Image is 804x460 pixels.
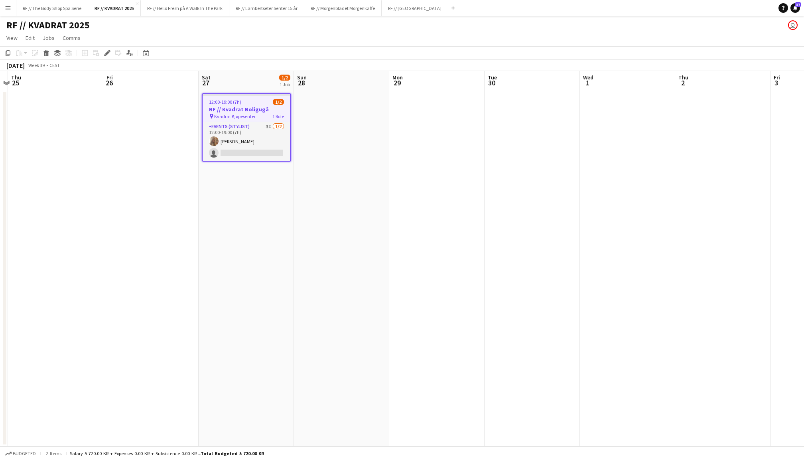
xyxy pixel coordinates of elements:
span: 27 [201,78,211,87]
app-job-card: 12:00-19:00 (7h)1/2RF // Kvadrat Boligugå Kvadrat Kjøpesenter1 RoleEvents (Stylist)3I1/212:00-19:... [202,93,291,162]
app-user-avatar: Marit Holvik [788,20,798,30]
button: RF // Hello Fresh på A Walk In The Park [141,0,229,16]
h1: RF // KVADRAT 2025 [6,19,90,31]
span: 1 Role [272,113,284,119]
span: Comms [63,34,81,41]
span: Fri [106,74,113,81]
span: Kvadrat Kjøpesenter [214,113,256,119]
a: View [3,33,21,43]
h3: RF // Kvadrat Boligugå [203,106,290,113]
app-card-role: Events (Stylist)3I1/212:00-19:00 (7h)[PERSON_NAME] [203,122,290,161]
a: Comms [59,33,84,43]
span: Total Budgeted 5 720.00 KR [201,450,264,456]
a: Jobs [39,33,58,43]
span: 25 [10,78,21,87]
div: CEST [49,62,60,68]
button: RF // [GEOGRAPHIC_DATA] [382,0,448,16]
span: 2 [677,78,688,87]
span: Budgeted [13,451,36,456]
span: 28 [296,78,307,87]
span: Mon [392,74,403,81]
div: 1 Job [280,81,290,87]
span: 29 [391,78,403,87]
button: RF // The Body Shop Spa Serie [16,0,88,16]
span: 30 [487,78,497,87]
span: 12:00-19:00 (7h) [209,99,241,105]
span: View [6,34,18,41]
span: Jobs [43,34,55,41]
a: Edit [22,33,38,43]
span: Tue [488,74,497,81]
span: Sun [297,74,307,81]
span: Sat [202,74,211,81]
span: Thu [678,74,688,81]
span: 26 [105,78,113,87]
div: Salary 5 720.00 KR + Expenses 0.00 KR + Subsistence 0.00 KR = [70,450,264,456]
span: 3 [772,78,780,87]
button: RF // Morgenbladet Morgenkaffe [304,0,382,16]
span: 2 items [44,450,63,456]
span: Wed [583,74,593,81]
span: 1/2 [273,99,284,105]
div: [DATE] [6,61,25,69]
span: 1/2 [279,75,290,81]
span: Fri [774,74,780,81]
a: 37 [790,3,800,13]
button: RF // Lambertseter Senter 15 år [229,0,304,16]
span: Week 39 [26,62,46,68]
button: Budgeted [4,449,37,458]
span: 37 [795,2,801,7]
button: RF // KVADRAT 2025 [88,0,141,16]
span: 1 [582,78,593,87]
span: Edit [26,34,35,41]
span: Thu [11,74,21,81]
